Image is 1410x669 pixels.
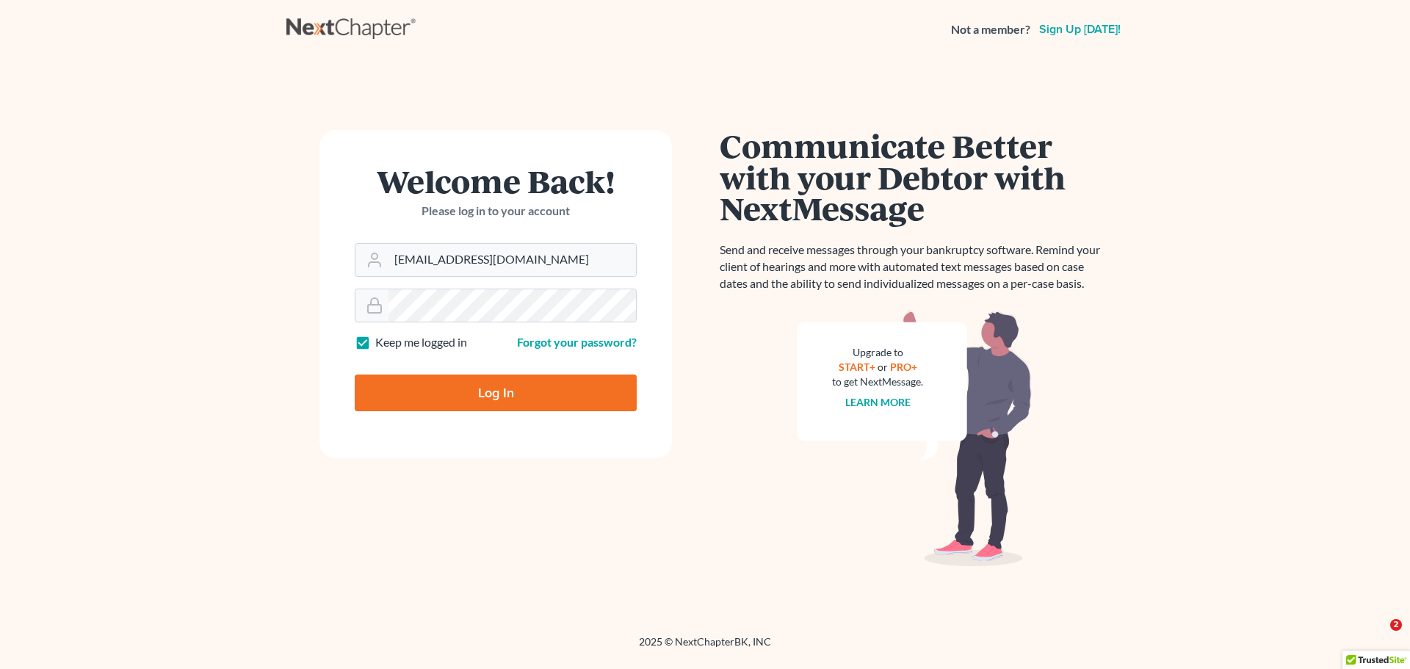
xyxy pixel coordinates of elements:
[951,21,1030,38] strong: Not a member?
[388,244,636,276] input: Email Address
[839,361,875,373] a: START+
[355,165,637,197] h1: Welcome Back!
[878,361,888,373] span: or
[832,345,923,360] div: Upgrade to
[1036,23,1124,35] a: Sign up [DATE]!
[832,375,923,389] div: to get NextMessage.
[720,242,1109,292] p: Send and receive messages through your bankruptcy software. Remind your client of hearings and mo...
[517,335,637,349] a: Forgot your password?
[890,361,917,373] a: PRO+
[720,130,1109,224] h1: Communicate Better with your Debtor with NextMessage
[845,396,911,408] a: Learn more
[355,203,637,220] p: Please log in to your account
[355,375,637,411] input: Log In
[1360,619,1395,654] iframe: Intercom live chat
[286,634,1124,661] div: 2025 © NextChapterBK, INC
[375,334,467,351] label: Keep me logged in
[797,310,1032,567] img: nextmessage_bg-59042aed3d76b12b5cd301f8e5b87938c9018125f34e5fa2b7a6b67550977c72.svg
[1390,619,1402,631] span: 2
